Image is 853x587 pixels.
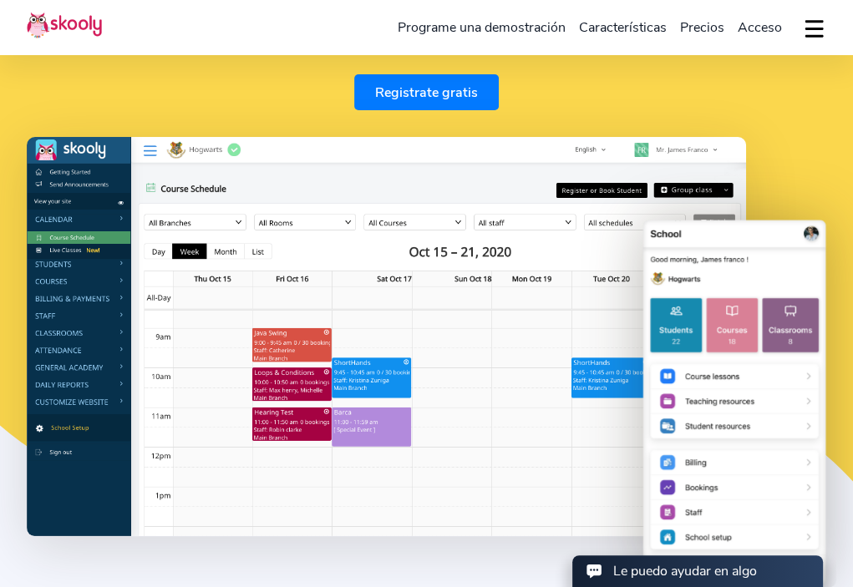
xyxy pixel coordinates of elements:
[642,217,826,587] img: Conozca el software n. ° 1 para el entrenamiento de squash - Mobile
[738,18,782,37] span: Acceso
[27,12,102,38] img: Skooly
[27,137,746,536] img: Conozca el software n. ° 1 para el entrenamiento de squash - Desktop
[572,14,673,41] a: Características
[731,14,789,41] a: Acceso
[391,14,572,41] a: Programe una demostración
[802,10,826,48] button: dropdown menu
[680,18,724,37] span: Precios
[354,74,499,110] a: Registrate gratis
[673,14,731,41] a: Precios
